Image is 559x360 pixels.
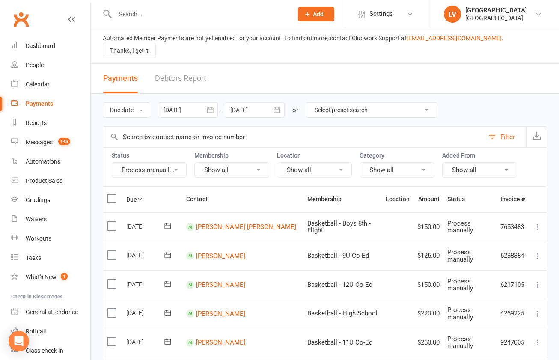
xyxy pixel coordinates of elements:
div: Waivers [26,216,47,223]
th: Amount [413,187,443,212]
td: $150.00 [413,212,443,241]
span: Add [313,11,324,18]
span: Process manually [447,306,473,321]
span: Basketball - 12U Co-Ed [307,281,372,289]
th: Invoice # [497,187,529,212]
div: Payments [26,100,53,107]
label: Category [360,152,434,159]
a: [PERSON_NAME] [196,309,245,317]
div: [DATE] [126,248,166,262]
th: Membership [303,187,382,212]
span: Payments [103,74,138,83]
a: Calendar [11,75,90,94]
span: Basketball - High School [307,309,378,317]
span: Settings [369,4,393,24]
label: Membership [194,152,269,159]
span: Process manually [447,277,473,292]
td: $220.00 [413,299,443,328]
div: Messages [26,139,53,146]
label: Location [277,152,352,159]
th: Location [382,187,413,212]
span: Process manually [447,248,473,263]
label: Status [112,152,187,159]
button: Filter [484,127,526,147]
span: 1 [61,273,68,280]
div: Tasks [26,254,41,261]
a: Roll call [11,322,90,341]
a: Waivers [11,210,90,229]
th: Due [122,187,182,212]
a: Clubworx [10,9,32,30]
a: [PERSON_NAME] [PERSON_NAME] [196,223,296,231]
td: $125.00 [413,241,443,270]
label: Added From [442,152,517,159]
td: 6217105 [497,270,529,299]
div: or [292,105,298,115]
td: 6238384 [497,241,529,270]
div: Reports [26,119,47,126]
button: Show all [277,162,352,178]
div: [DATE] [126,335,166,348]
a: Messages 145 [11,133,90,152]
div: Filter [500,132,515,142]
div: Roll call [26,328,46,335]
a: Reports [11,113,90,133]
td: 9247005 [497,328,529,357]
a: Gradings [11,190,90,210]
a: Payments [11,94,90,113]
a: What's New1 [11,268,90,287]
button: Show all [194,162,269,178]
div: Dashboard [26,42,55,49]
th: Status [443,187,497,212]
button: Show all [442,162,517,178]
div: [DATE] [126,306,166,319]
a: General attendance kiosk mode [11,303,90,322]
a: Dashboard [11,36,90,56]
div: [GEOGRAPHIC_DATA] [465,6,527,14]
div: Open Intercom Messenger [9,331,29,351]
div: [GEOGRAPHIC_DATA] [465,14,527,22]
input: Search... [113,8,287,20]
span: Process manually [447,335,473,350]
button: Add [298,7,334,21]
span: Basketball - Boys 8th - Flight [307,220,371,235]
input: Search by contact name or invoice number [103,127,484,147]
div: Automated Member Payments are not yet enabled for your account. To find out more, contact Clubwor... [103,33,503,43]
span: Basketball - 9U Co-Ed [307,252,369,259]
div: [DATE] [126,277,166,291]
a: [PERSON_NAME] [196,281,245,289]
div: Calendar [26,81,50,88]
th: Contact [182,187,303,212]
td: 7653483 [497,212,529,241]
td: $150.00 [413,270,443,299]
td: 4269225 [497,299,529,328]
div: Product Sales [26,177,62,184]
button: Thanks, I get it [103,43,156,58]
a: [EMAIL_ADDRESS][DOMAIN_NAME] [407,35,502,42]
div: People [26,62,44,68]
div: [DATE] [126,220,166,233]
span: 145 [58,138,70,145]
a: Tasks [11,248,90,268]
a: Automations [11,152,90,171]
button: Due date [103,102,150,118]
div: LV [444,6,461,23]
div: Class check-in [26,347,63,354]
div: What's New [26,274,56,280]
a: [PERSON_NAME] [196,339,245,346]
a: Debtors Report [155,64,206,93]
div: Automations [26,158,60,165]
div: General attendance [26,309,78,315]
button: Process manuall... [112,162,187,178]
a: Product Sales [11,171,90,190]
div: Workouts [26,235,51,242]
button: Payments [103,64,138,93]
span: Basketball - 11U Co-Ed [307,339,372,346]
div: Gradings [26,196,50,203]
span: Process manually [447,220,473,235]
td: $250.00 [413,328,443,357]
a: People [11,56,90,75]
button: Show all [360,162,434,178]
a: [PERSON_NAME] [196,252,245,259]
a: Workouts [11,229,90,248]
